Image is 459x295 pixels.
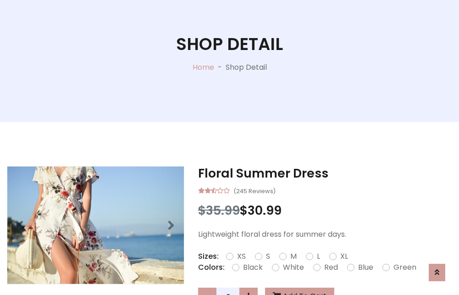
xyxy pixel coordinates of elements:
p: Colors: [198,262,225,273]
label: Blue [358,262,373,273]
label: M [290,251,297,262]
label: XL [340,251,348,262]
label: L [317,251,320,262]
h3: Floral Summer Dress [198,166,452,181]
label: Black [243,262,263,273]
a: Home [193,62,214,72]
p: Lightweight floral dress for summer days. [198,229,452,240]
img: Image [7,167,184,284]
h1: Shop Detail [176,34,283,54]
label: Green [393,262,416,273]
label: XS [237,251,246,262]
span: 30.99 [248,202,282,219]
h3: $ [198,203,452,218]
p: Shop Detail [226,62,267,73]
span: $35.99 [198,202,240,219]
label: White [283,262,304,273]
p: Sizes: [198,251,219,262]
p: - [214,62,226,73]
label: Red [324,262,338,273]
small: (245 Reviews) [233,185,276,196]
label: S [266,251,270,262]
